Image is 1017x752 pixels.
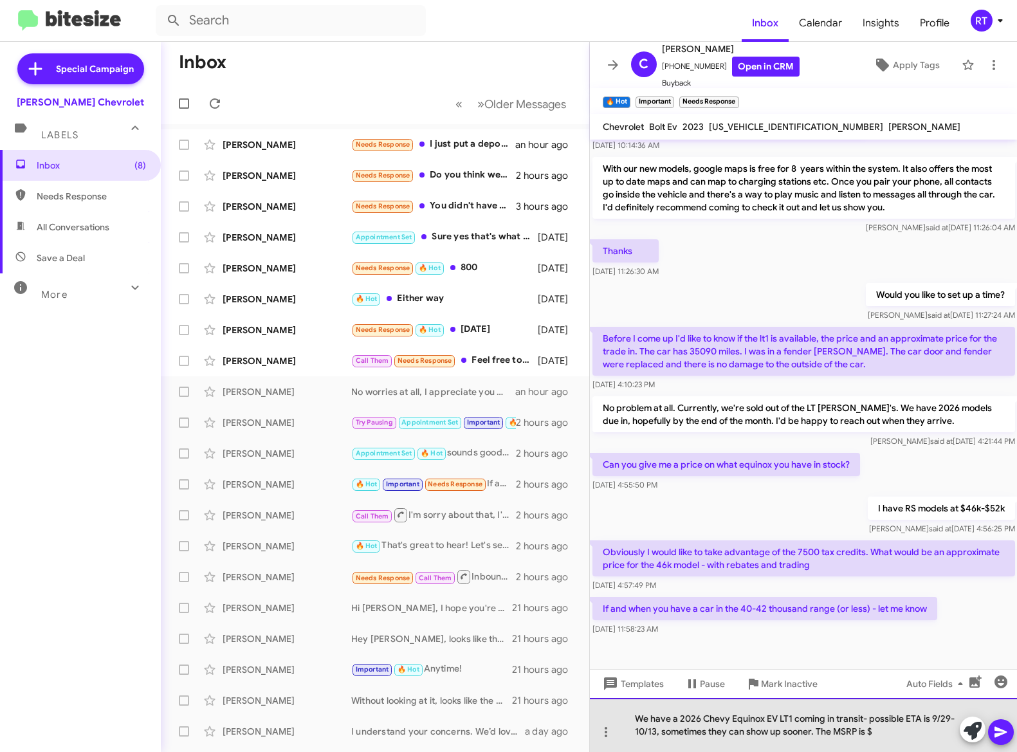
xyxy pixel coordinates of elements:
[398,665,419,674] span: 🔥 Hot
[351,601,512,614] div: Hi [PERSON_NAME], I hope you're having a great day! I wanted to see if the truck or vette was bet...
[419,574,452,582] span: Call Them
[592,480,657,490] span: [DATE] 4:55:50 PM
[428,480,482,488] span: Needs Response
[592,624,658,634] span: [DATE] 11:58:23 AM
[223,231,351,244] div: [PERSON_NAME]
[742,5,789,42] a: Inbox
[600,672,664,695] span: Templates
[538,354,579,367] div: [DATE]
[223,138,351,151] div: [PERSON_NAME]
[662,77,800,89] span: Buyback
[592,266,659,276] span: [DATE] 11:26:30 AM
[856,53,955,77] button: Apply Tags
[421,449,443,457] span: 🔥 Hot
[870,436,1014,446] span: [PERSON_NAME] [DATE] 4:21:44 PM
[223,293,351,306] div: [PERSON_NAME]
[386,480,419,488] span: Important
[761,672,818,695] span: Mark Inactive
[538,293,579,306] div: [DATE]
[592,327,1015,376] p: Before I come up I'd like to know if the lt1 is available, the price and an approximate price for...
[156,5,426,36] input: Search
[356,202,410,210] span: Needs Response
[351,415,516,430] div: Yes-- [DATE]-lol-- Thank you!!
[351,230,538,244] div: Sure yes that's what we were trying to do. I don't think a 2026 would be in our budget maybe a 20...
[538,324,579,336] div: [DATE]
[37,221,109,234] span: All Conversations
[592,157,1015,219] p: With our new models, google maps is free for 8 years within the system. It also offers the most u...
[516,540,578,553] div: 2 hours ago
[852,5,910,42] span: Insights
[679,96,738,108] small: Needs Response
[223,478,351,491] div: [PERSON_NAME]
[930,436,952,446] span: said at
[592,380,655,389] span: [DATE] 4:10:23 PM
[927,310,949,320] span: said at
[674,672,735,695] button: Pause
[516,571,578,583] div: 2 hours ago
[356,326,410,334] span: Needs Response
[867,310,1014,320] span: [PERSON_NAME] [DATE] 11:27:24 AM
[223,200,351,213] div: [PERSON_NAME]
[17,96,144,109] div: [PERSON_NAME] Chevrolet
[398,356,452,365] span: Needs Response
[356,171,410,179] span: Needs Response
[223,385,351,398] div: [PERSON_NAME]
[867,497,1014,520] p: I have RS models at $46k-$52k
[484,97,566,111] span: Older Messages
[639,54,648,75] span: C
[351,291,538,306] div: Either way
[223,354,351,367] div: [PERSON_NAME]
[223,601,351,614] div: [PERSON_NAME]
[470,91,574,117] button: Next
[868,524,1014,533] span: [PERSON_NAME] [DATE] 4:56:25 PM
[603,121,644,133] span: Chevrolet
[700,672,725,695] span: Pause
[41,129,78,141] span: Labels
[351,694,512,707] div: Without looking at it, looks like the market is around $18k for trade in.
[592,140,659,150] span: [DATE] 10:14:36 AM
[448,91,574,117] nav: Page navigation example
[223,416,351,429] div: [PERSON_NAME]
[888,121,960,133] span: [PERSON_NAME]
[538,231,579,244] div: [DATE]
[971,10,993,32] div: RT
[356,140,410,149] span: Needs Response
[592,396,1015,432] p: No problem at all. Currently, we're sold out of the LT [PERSON_NAME]'s. We have 2026 models due i...
[509,418,531,426] span: 🔥 Hot
[592,453,860,476] p: Can you give me a price on what equinox you have in stock?
[516,416,578,429] div: 2 hours ago
[512,663,579,676] div: 21 hours ago
[351,322,538,337] div: [DATE]
[516,478,578,491] div: 2 hours ago
[789,5,852,42] span: Calendar
[910,5,960,42] a: Profile
[896,672,978,695] button: Auto Fields
[512,694,579,707] div: 21 hours ago
[356,233,412,241] span: Appointment Set
[419,326,441,334] span: 🔥 Hot
[455,96,463,112] span: «
[401,418,458,426] span: Appointment Set
[662,41,800,57] span: [PERSON_NAME]
[37,252,85,264] span: Save a Deal
[525,725,579,738] div: a day ago
[134,159,146,172] span: (8)
[223,571,351,583] div: [PERSON_NAME]
[592,540,1015,576] p: Obviously I would like to take advantage of the 7500 tax credits. What would be an approximate pr...
[351,662,512,677] div: Anytime!
[356,480,378,488] span: 🔥 Hot
[683,121,704,133] span: 2023
[603,96,630,108] small: 🔥 Hot
[37,159,146,172] span: Inbox
[351,385,515,398] div: No worries at all, I appreciate you getting back to me! Glad you liked the Tahoe. I totally under...
[865,223,1014,232] span: [PERSON_NAME] [DATE] 11:26:04 AM
[351,168,516,183] div: Do you think we can get it to stay lower than $400 a month? my credit score is 743
[223,262,351,275] div: [PERSON_NAME]
[351,199,516,214] div: You didn't have any on the lot that we were looking for a 2500 diesel Denali or with fifth wheel ...
[516,447,578,460] div: 2 hours ago
[356,449,412,457] span: Appointment Set
[351,353,538,368] div: Feel free to call me if you'd like I don't have time to come into the dealership
[906,672,968,695] span: Auto Fields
